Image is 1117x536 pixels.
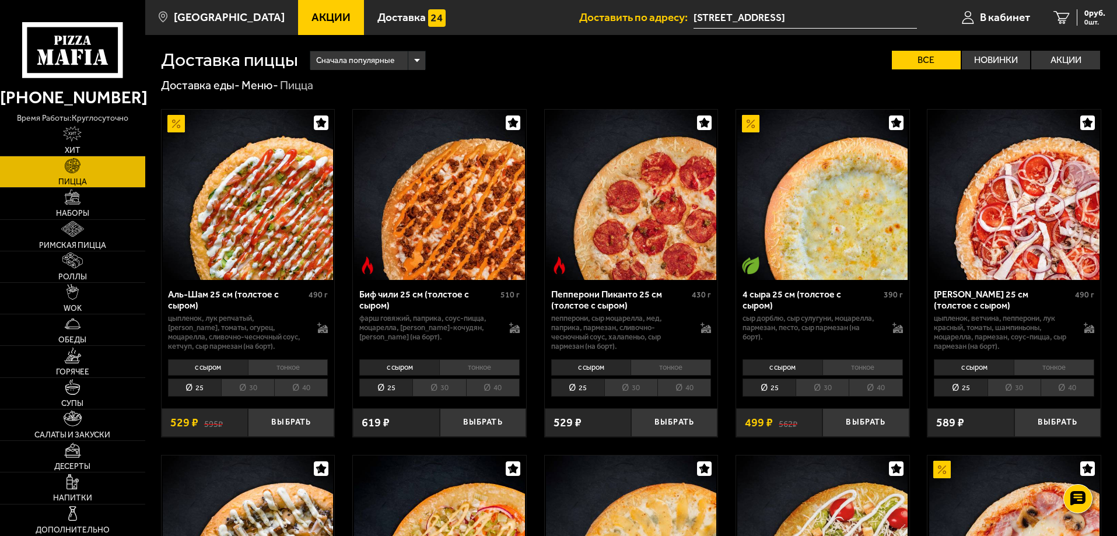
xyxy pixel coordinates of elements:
[1041,379,1094,397] li: 40
[779,417,797,429] s: 562 ₽
[39,241,106,250] span: Римская пицца
[359,379,412,397] li: 25
[280,78,313,93] div: Пицца
[359,257,376,274] img: Острое блюдо
[962,51,1031,69] label: Новинки
[354,110,524,280] img: Биф чили 25 см (толстое с сыром)
[892,51,961,69] label: Все
[1075,290,1094,300] span: 490 г
[884,290,903,300] span: 390 г
[551,379,604,397] li: 25
[631,408,717,437] button: Выбрать
[546,110,716,280] img: Пепперони Пиканто 25 см (толстое с сыром)
[221,379,274,397] li: 30
[980,12,1030,23] span: В кабинет
[849,379,902,397] li: 40
[743,289,881,311] div: 4 сыра 25 см (толстое с сыром)
[412,379,465,397] li: 30
[466,379,520,397] li: 40
[204,417,223,429] s: 595 ₽
[54,463,90,471] span: Десерты
[657,379,711,397] li: 40
[61,400,83,408] span: Супы
[742,257,759,274] img: Вегетарианское блюдо
[743,379,796,397] li: 25
[161,78,240,92] a: Доставка еды-
[604,379,657,397] li: 30
[168,359,248,376] li: с сыром
[551,314,689,351] p: пепперони, сыр Моцарелла, мед, паприка, пармезан, сливочно-чесночный соус, халапеньо, сыр пармеза...
[742,115,759,132] img: Акционный
[36,526,110,534] span: Дополнительно
[248,408,334,437] button: Выбрать
[359,314,498,342] p: фарш говяжий, паприка, соус-пицца, моцарелла, [PERSON_NAME]-кочудян, [PERSON_NAME] (на борт).
[933,461,951,478] img: Акционный
[353,110,526,280] a: Острое блюдоБиф чили 25 см (толстое с сыром)
[168,379,221,397] li: 25
[53,494,92,502] span: Напитки
[743,359,822,376] li: с сыром
[58,273,87,281] span: Роллы
[631,359,711,376] li: тонкое
[737,110,908,280] img: 4 сыра 25 см (толстое с сыром)
[56,368,89,376] span: Горячее
[545,110,718,280] a: Острое блюдоПепперони Пиканто 25 см (толстое с сыром)
[359,359,439,376] li: с сыром
[167,115,185,132] img: Акционный
[58,178,87,186] span: Пицца
[248,359,328,376] li: тонкое
[927,110,1101,280] a: Петровская 25 см (толстое с сыром)
[822,359,903,376] li: тонкое
[65,146,80,155] span: Хит
[316,50,394,72] span: Сначала популярные
[796,379,849,397] li: 30
[440,408,526,437] button: Выбрать
[359,289,498,311] div: Биф чили 25 см (толстое с сыром)
[934,289,1072,311] div: [PERSON_NAME] 25 см (толстое с сыром)
[58,336,86,344] span: Обеды
[64,304,82,313] span: WOK
[56,209,89,218] span: Наборы
[936,417,964,429] span: 589 ₽
[934,314,1072,351] p: цыпленок, ветчина, пепперони, лук красный, томаты, шампиньоны, моцарелла, пармезан, соус-пицца, с...
[1084,9,1105,17] span: 0 руб.
[162,110,335,280] a: АкционныйАль-Шам 25 см (толстое с сыром)
[822,408,909,437] button: Выбрать
[439,359,520,376] li: тонкое
[929,110,1100,280] img: Петровская 25 см (толстое с сыром)
[1084,19,1105,26] span: 0 шт.
[743,314,881,342] p: сыр дорблю, сыр сулугуни, моцарелла, пармезан, песто, сыр пармезан (на борт).
[500,290,520,300] span: 510 г
[170,417,198,429] span: 529 ₽
[362,417,390,429] span: 619 ₽
[745,417,773,429] span: 499 ₽
[377,12,426,23] span: Доставка
[161,51,298,69] h1: Доставка пиццы
[551,359,631,376] li: с сыром
[168,314,306,351] p: цыпленок, лук репчатый, [PERSON_NAME], томаты, огурец, моцарелла, сливочно-чесночный соус, кетчуп...
[988,379,1041,397] li: 30
[736,110,909,280] a: АкционныйВегетарианское блюдо4 сыра 25 см (толстое с сыром)
[934,379,987,397] li: 25
[163,110,333,280] img: Аль-Шам 25 см (толстое с сыром)
[692,290,711,300] span: 430 г
[1014,359,1094,376] li: тонкое
[168,289,306,311] div: Аль-Шам 25 см (толстое с сыром)
[551,257,568,274] img: Острое блюдо
[934,359,1014,376] li: с сыром
[694,7,917,29] input: Ваш адрес доставки
[579,12,694,23] span: Доставить по адресу:
[428,9,446,27] img: 15daf4d41897b9f0e9f617042186c801.svg
[309,290,328,300] span: 490 г
[1031,51,1100,69] label: Акции
[274,379,328,397] li: 40
[551,289,689,311] div: Пепперони Пиканто 25 см (толстое с сыром)
[311,12,351,23] span: Акции
[694,7,917,29] span: Ленинградская область, Всеволожский район, Мурино, Привокзальная площадь, 3к3
[1014,408,1101,437] button: Выбрать
[34,431,110,439] span: Салаты и закуски
[241,78,278,92] a: Меню-
[554,417,582,429] span: 529 ₽
[174,12,285,23] span: [GEOGRAPHIC_DATA]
